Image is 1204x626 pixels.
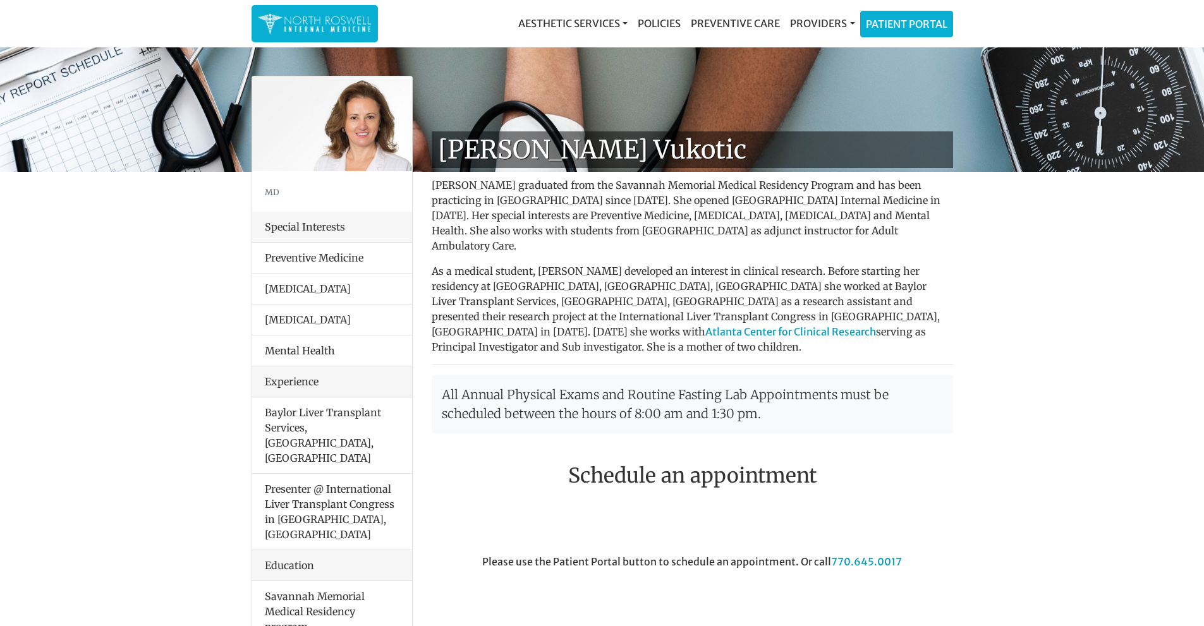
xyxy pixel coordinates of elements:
[265,187,279,197] small: MD
[432,375,953,433] p: All Annual Physical Exams and Routine Fasting Lab Appointments must be scheduled between the hour...
[252,550,412,581] div: Education
[432,263,953,354] p: As a medical student, [PERSON_NAME] developed an interest in clinical research. Before starting h...
[785,11,860,36] a: Providers
[252,243,412,274] li: Preventive Medicine
[258,11,372,36] img: North Roswell Internal Medicine
[705,325,876,338] a: Atlanta Center for Clinical Research
[252,473,412,550] li: Presenter @ International Liver Transplant Congress in [GEOGRAPHIC_DATA], [GEOGRAPHIC_DATA]
[686,11,785,36] a: Preventive Care
[633,11,686,36] a: Policies
[252,366,412,397] div: Experience
[252,212,412,243] div: Special Interests
[831,555,902,568] a: 770.645.0017
[422,554,963,625] div: Please use the Patient Portal button to schedule an appointment. Or call
[252,273,412,304] li: [MEDICAL_DATA]
[861,11,952,37] a: Patient Portal
[252,335,412,366] li: Mental Health
[252,76,412,171] img: Dr. Goga Vukotis
[432,464,953,488] h2: Schedule an appointment
[513,11,633,36] a: Aesthetic Services
[432,178,953,253] p: [PERSON_NAME] graduated from the Savannah Memorial Medical Residency Program and has been practic...
[432,131,953,168] h1: [PERSON_NAME] Vukotic
[252,397,412,474] li: Baylor Liver Transplant Services, [GEOGRAPHIC_DATA], [GEOGRAPHIC_DATA]
[252,304,412,335] li: [MEDICAL_DATA]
